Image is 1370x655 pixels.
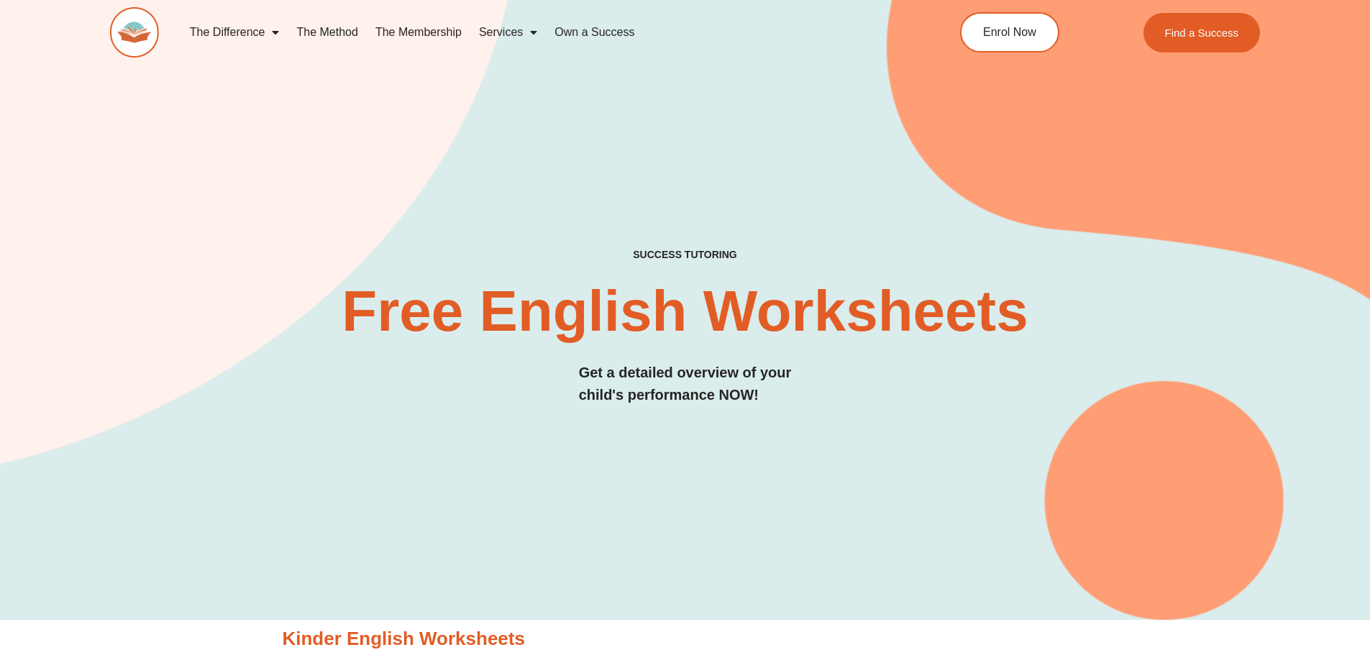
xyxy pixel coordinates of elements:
a: Own a Success [546,16,643,49]
h2: Free English Worksheets​ [306,283,1065,340]
h3: Kinder English Worksheets [283,627,1088,651]
a: The Membership [367,16,470,49]
a: Find a Success [1143,13,1261,52]
a: The Difference [181,16,288,49]
a: Services [470,16,546,49]
nav: Menu [181,16,895,49]
h4: SUCCESS TUTORING​ [515,249,856,261]
a: Enrol Now [960,12,1059,52]
span: Enrol Now [983,27,1036,38]
a: The Method [288,16,366,49]
span: Find a Success [1165,27,1239,38]
h3: Get a detailed overview of your child's performance NOW! [579,362,792,406]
